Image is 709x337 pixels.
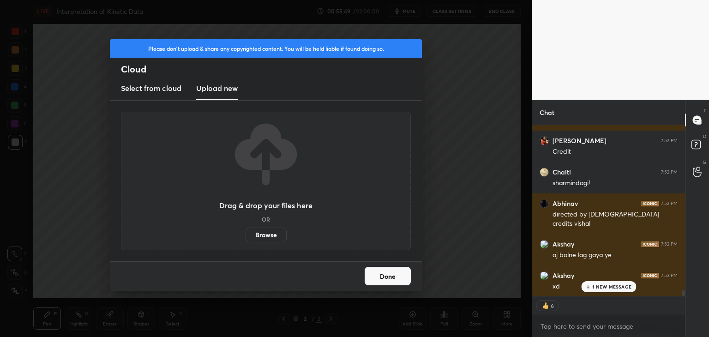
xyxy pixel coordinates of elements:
h2: Cloud [121,63,422,75]
img: thumbs_up.png [541,301,550,310]
p: D [703,133,706,140]
img: 3 [540,168,549,177]
img: 3 [540,271,549,280]
h6: Akshay [553,271,574,280]
p: Chat [532,100,562,125]
img: 3 [540,240,549,249]
h3: Upload new [196,83,238,94]
p: G [703,159,706,166]
img: 507d5a548a434878b8df098019f73ff3.jpg [540,199,549,208]
div: 7:53 PM [661,273,678,278]
div: 7:52 PM [661,201,678,206]
h5: OR [262,217,270,222]
div: aj bolne lag gaya ye [553,251,678,260]
h3: Select from cloud [121,83,181,94]
p: T [703,107,706,114]
div: grid [532,125,685,296]
h3: Drag & drop your files here [219,202,312,209]
div: credits vishal [553,219,678,229]
div: directed by [DEMOGRAPHIC_DATA] [553,210,678,219]
button: Done [365,267,411,285]
h6: [PERSON_NAME] [553,137,607,145]
div: 7:52 PM [661,241,678,247]
div: Please don't upload & share any copyrighted content. You will be held liable if found doing so. [110,39,422,58]
div: sharmindagi! [553,179,678,188]
img: 7cb505cdf7714003aa9756beab7f5a06.jpg [540,136,549,145]
div: Credit [553,147,678,156]
div: xd [553,282,678,291]
p: 1 NEW MESSAGE [592,284,631,289]
div: 7:52 PM [661,169,678,175]
img: iconic-dark.1390631f.png [641,241,659,247]
h6: Abhinav [553,199,578,208]
h6: Chaiti [553,168,571,176]
img: iconic-dark.1390631f.png [641,273,659,278]
div: 7:52 PM [661,138,678,144]
h6: Akshay [553,240,574,248]
div: 6 [550,302,554,309]
img: iconic-dark.1390631f.png [641,201,659,206]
